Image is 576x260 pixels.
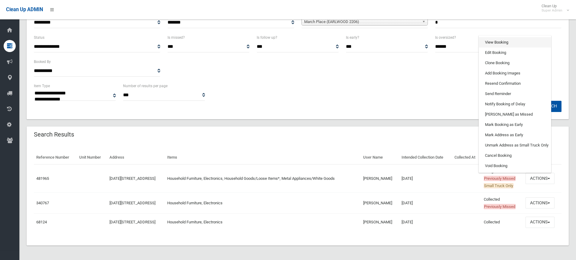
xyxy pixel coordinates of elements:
[479,37,551,48] a: View Booking
[304,18,420,25] span: March Place (EARLWOOD 2206)
[479,48,551,58] a: Edit Booking
[479,130,551,140] a: Mark Address as Early
[34,83,50,89] label: Item Type
[479,120,551,130] a: Mark Booking as Early
[34,151,77,164] th: Reference Number
[526,217,555,228] button: Actions
[165,213,361,231] td: Household Furniture, Electronics
[34,34,44,41] label: Status
[481,193,523,213] td: Collected
[399,193,452,213] td: [DATE]
[361,213,399,231] td: [PERSON_NAME]
[109,201,155,205] a: [DATE][STREET_ADDRESS]
[479,109,551,120] a: [PERSON_NAME] as Missed
[484,204,516,209] span: Previously Missed
[539,4,568,13] span: Clean Up
[109,176,155,181] a: [DATE][STREET_ADDRESS]
[165,151,361,164] th: Items
[361,164,399,193] td: [PERSON_NAME]
[479,89,551,99] a: Send Reminder
[479,140,551,150] a: Unmark Address as Small Truck Only
[36,220,47,224] a: 68124
[346,34,359,41] label: Is early?
[484,183,513,188] span: Small Truck Only
[526,173,555,184] button: Actions
[526,197,555,209] button: Actions
[257,34,277,41] label: Is follow up?
[479,78,551,89] a: Resend Confirmation
[165,193,361,213] td: Household Furniture, Electronics
[107,151,165,164] th: Address
[484,176,516,181] span: Previously Missed
[6,7,43,12] span: Clean Up ADMIN
[361,151,399,164] th: User Name
[361,193,399,213] td: [PERSON_NAME]
[36,201,49,205] a: 340767
[34,58,51,65] label: Booked By
[479,99,551,109] a: Notify Booking of Delay
[479,150,551,161] a: Cancel Booking
[399,164,452,193] td: [DATE]
[399,213,452,231] td: [DATE]
[481,164,523,193] td: Assigned to route
[479,161,551,171] a: Void Booking
[165,164,361,193] td: Household Furniture, Electronics, Household Goods/Loose Items*, Metal Appliances/White Goods
[435,34,456,41] label: Is oversized?
[77,151,107,164] th: Unit Number
[168,34,185,41] label: Is missed?
[479,68,551,78] a: Add Booking Images
[109,220,155,224] a: [DATE][STREET_ADDRESS]
[123,83,168,89] label: Number of results per page
[479,58,551,68] a: Clone Booking
[452,151,481,164] th: Collected At
[481,213,523,231] td: Collected
[27,129,81,140] header: Search Results
[399,151,452,164] th: Intended Collection Date
[36,176,49,181] a: 481965
[542,8,562,13] small: Super Admin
